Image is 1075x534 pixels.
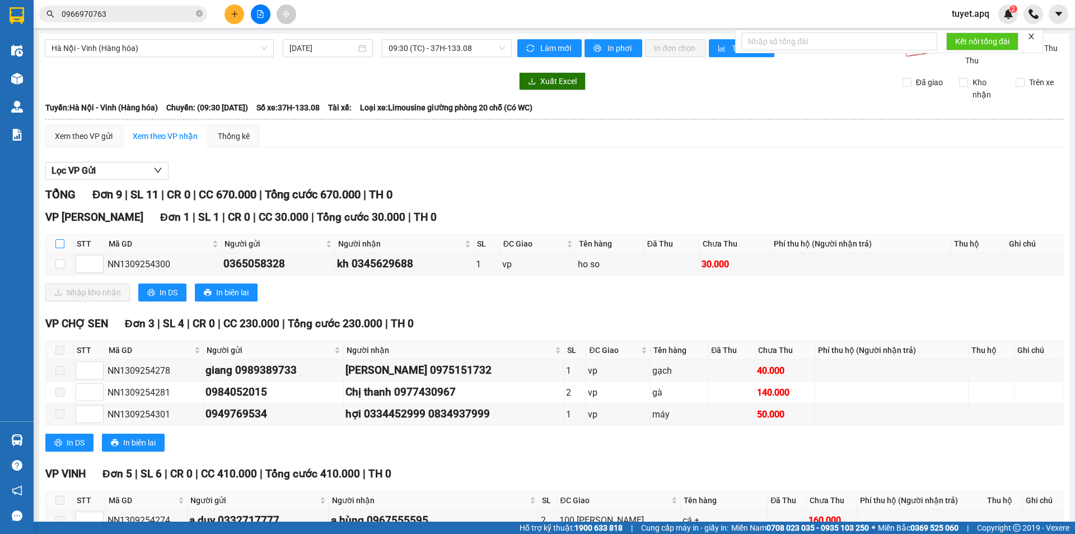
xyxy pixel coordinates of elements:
[205,362,342,379] div: giang 0989389733
[160,211,190,224] span: Đơn 1
[1013,524,1021,532] span: copyright
[74,491,106,510] th: STT
[107,364,202,378] div: NN1309254278
[74,235,106,253] th: STT
[205,384,342,401] div: 0984052015
[45,434,94,452] button: printerIn DS
[109,344,192,356] span: Mã GD
[878,522,959,534] span: Miền Bắc
[106,382,204,403] td: NN1309254281
[52,40,267,57] span: Hà Nội - Vinh (Hàng hóa)
[526,44,536,53] span: sync
[193,188,196,201] span: |
[163,317,184,330] span: SL 4
[289,42,356,54] input: 13/09/2025
[815,341,968,360] th: Phí thu hộ (Người nhận trả)
[528,77,536,86] span: download
[644,235,700,253] th: Đã Thu
[201,467,257,480] span: CC 410.000
[652,364,706,378] div: gạch
[12,510,22,521] span: message
[106,510,188,532] td: NN1309254274
[766,523,869,532] strong: 0708 023 035 - 0935 103 250
[347,344,553,356] span: Người nhận
[808,513,854,527] div: 160.000
[218,130,250,142] div: Thống kê
[135,467,138,480] span: |
[593,44,603,53] span: printer
[251,4,270,24] button: file-add
[566,407,585,421] div: 1
[125,188,128,201] span: |
[153,166,162,175] span: down
[130,188,158,201] span: SL 11
[193,211,195,224] span: |
[578,257,642,271] div: ho so
[857,491,985,510] th: Phí thu hộ (Người nhận trả)
[133,130,198,142] div: Xem theo VP nhận
[631,522,633,534] span: |
[193,317,215,330] span: CR 0
[731,522,869,534] span: Miền Nam
[106,403,204,425] td: NN1309254301
[288,317,382,330] span: Tổng cước 230.000
[190,494,317,507] span: Người gửi
[260,467,263,480] span: |
[709,39,774,57] button: bar-chartThống kê
[256,10,264,18] span: file-add
[328,101,352,114] span: Tài xế:
[708,341,755,360] th: Đã Thu
[12,460,22,471] span: question-circle
[652,407,706,421] div: máy
[225,4,244,24] button: plus
[566,364,585,378] div: 1
[187,317,190,330] span: |
[27,48,113,86] span: [GEOGRAPHIC_DATA], [GEOGRAPHIC_DATA] ↔ [GEOGRAPHIC_DATA]
[332,494,527,507] span: Người nhận
[52,164,96,178] span: Lọc VP Gửi
[198,211,219,224] span: SL 1
[560,494,669,507] span: ĐC Giao
[1015,341,1063,360] th: Ghi chú
[755,341,815,360] th: Chưa Thu
[589,344,639,356] span: ĐC Giao
[12,485,22,496] span: notification
[1025,76,1058,89] span: Trên xe
[585,39,642,57] button: printerIn phơi
[1009,5,1017,13] sup: 2
[757,386,813,400] div: 140.000
[45,317,108,330] span: VP CHỢ SEN
[337,256,472,272] div: kh 0345629688
[1049,4,1068,24] button: caret-down
[408,211,411,224] span: |
[196,10,203,17] span: close-circle
[107,257,219,271] div: NN1309254300
[11,129,23,141] img: solution-icon
[31,9,112,45] strong: CHUYỂN PHÁT NHANH AN PHÚ QUÝ
[106,360,204,382] td: NN1309254278
[566,386,585,400] div: 2
[125,317,155,330] span: Đơn 3
[106,253,222,275] td: NN1309254300
[109,494,176,507] span: Mã GD
[223,256,333,272] div: 0365058328
[702,257,769,271] div: 30.000
[222,211,225,224] span: |
[641,522,728,534] span: Cung cấp máy in - giấy in:
[55,130,113,142] div: Xem theo VP gửi
[539,491,558,510] th: SL
[757,407,813,421] div: 50.000
[700,235,771,253] th: Chưa Thu
[231,10,239,18] span: plus
[11,45,23,57] img: warehouse-icon
[111,439,119,448] span: printer
[984,491,1023,510] th: Thu hộ
[718,44,727,53] span: bar-chart
[195,467,198,480] span: |
[363,188,366,201] span: |
[11,434,23,446] img: warehouse-icon
[123,437,156,449] span: In biên lai
[345,362,562,379] div: [PERSON_NAME] 0975151732
[517,39,582,57] button: syncLàm mới
[228,211,250,224] span: CR 0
